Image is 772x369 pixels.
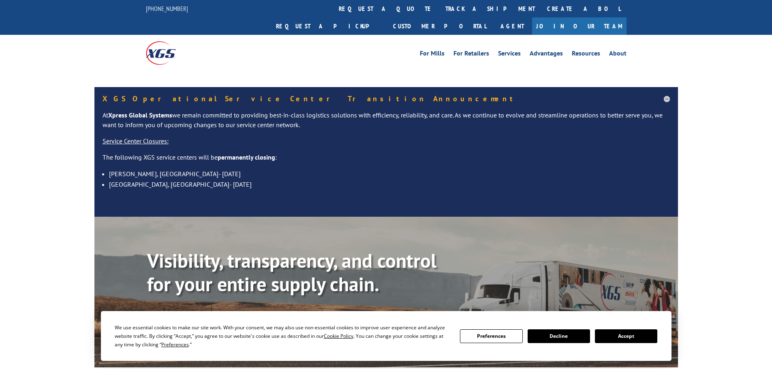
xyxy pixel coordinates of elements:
[324,333,353,339] span: Cookie Policy
[108,111,172,119] strong: Xpress Global Systems
[103,137,169,145] u: Service Center Closures:
[532,17,627,35] a: Join Our Team
[420,50,445,59] a: For Mills
[109,179,670,190] li: [GEOGRAPHIC_DATA], [GEOGRAPHIC_DATA]- [DATE]
[595,329,657,343] button: Accept
[115,323,450,349] div: We use essential cookies to make our site work. With your consent, we may also use non-essential ...
[103,95,670,102] h5: XGS Operational Service Center Transition Announcement
[103,111,670,137] p: At we remain committed to providing best-in-class logistics solutions with efficiency, reliabilit...
[270,17,387,35] a: Request a pickup
[530,50,563,59] a: Advantages
[161,341,189,348] span: Preferences
[492,17,532,35] a: Agent
[218,153,275,161] strong: permanently closing
[609,50,627,59] a: About
[103,153,670,169] p: The following XGS service centers will be :
[147,248,436,296] b: Visibility, transparency, and control for your entire supply chain.
[101,311,671,361] div: Cookie Consent Prompt
[460,329,522,343] button: Preferences
[528,329,590,343] button: Decline
[453,50,489,59] a: For Retailers
[572,50,600,59] a: Resources
[498,50,521,59] a: Services
[146,4,188,13] a: [PHONE_NUMBER]
[109,169,670,179] li: [PERSON_NAME], [GEOGRAPHIC_DATA]- [DATE]
[387,17,492,35] a: Customer Portal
